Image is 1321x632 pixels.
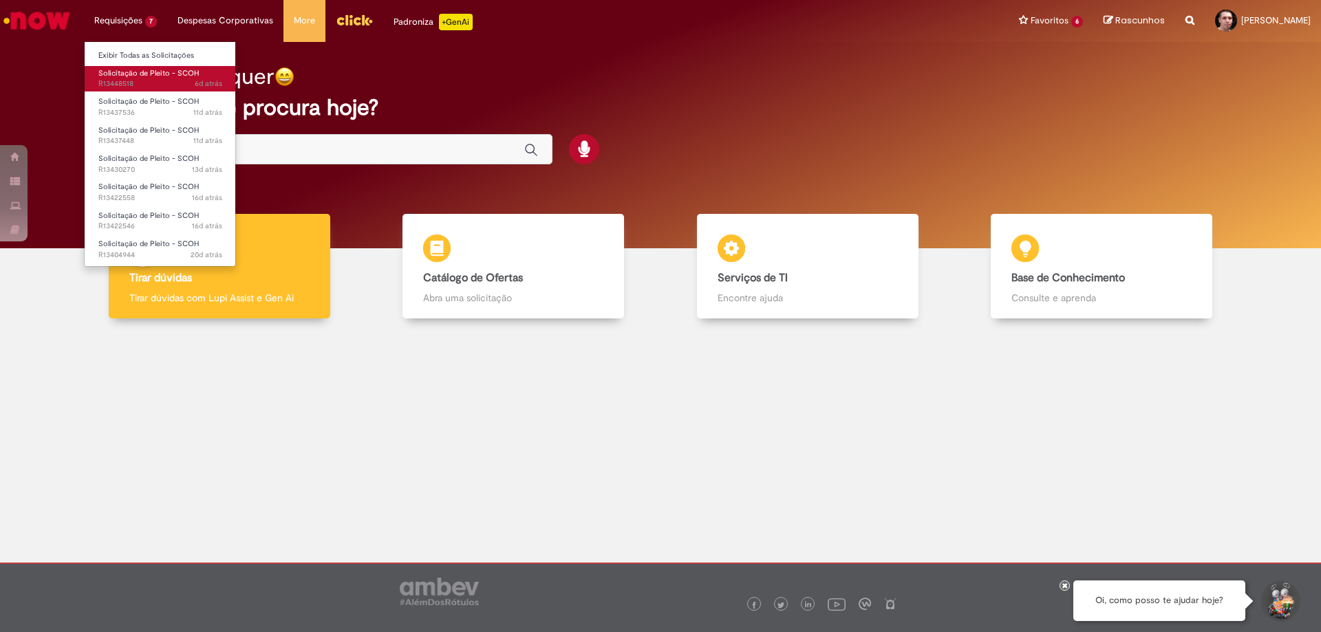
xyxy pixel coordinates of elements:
p: +GenAi [439,14,473,30]
span: Solicitação de Pleito - SCOH [98,125,199,135]
a: Base de Conhecimento Consulte e aprenda [955,214,1249,319]
time: 21/08/2025 16:48:56 [193,107,222,118]
span: 16d atrás [192,221,222,231]
span: 16d atrás [192,193,222,203]
a: Catálogo de Ofertas Abra uma solicitação [367,214,661,319]
span: More [294,14,315,28]
span: [PERSON_NAME] [1241,14,1311,26]
time: 16/08/2025 12:15:57 [192,193,222,203]
span: Solicitação de Pleito - SCOH [98,96,199,107]
a: Aberto R13422546 : Solicitação de Pleito - SCOH [85,208,236,234]
span: 13d atrás [192,164,222,175]
span: 20d atrás [191,250,222,260]
span: R13430270 [98,164,222,175]
span: Solicitação de Pleito - SCOH [98,239,199,249]
a: Aberto R13430270 : Solicitação de Pleito - SCOH [85,151,236,177]
span: Rascunhos [1115,14,1165,27]
span: R13422558 [98,193,222,204]
div: Oi, como posso te ajudar hoje? [1073,580,1245,621]
p: Encontre ajuda [718,291,898,305]
time: 12/08/2025 16:16:58 [191,250,222,260]
span: Despesas Corporativas [178,14,273,28]
p: Abra uma solicitação [423,291,603,305]
h2: O que você procura hoje? [119,96,1203,120]
span: R13422546 [98,221,222,232]
span: Solicitação de Pleito - SCOH [98,210,199,221]
span: Solicitação de Pleito - SCOH [98,182,199,192]
div: Padroniza [394,14,473,30]
img: ServiceNow [1,7,72,34]
a: Aberto R13448518 : Solicitação de Pleito - SCOH [85,66,236,91]
img: click_logo_yellow_360x200.png [336,10,373,30]
img: logo_footer_workplace.png [859,598,871,610]
span: 6d atrás [195,78,222,89]
img: logo_footer_twitter.png [777,602,784,609]
span: R13448518 [98,78,222,89]
a: Tirar dúvidas Tirar dúvidas com Lupi Assist e Gen Ai [72,214,367,319]
a: Aberto R13422558 : Solicitação de Pleito - SCOH [85,179,236,205]
img: logo_footer_facebook.png [751,602,758,609]
img: happy-face.png [275,67,294,87]
time: 16/08/2025 12:05:58 [192,221,222,231]
span: R13437448 [98,135,222,146]
a: Aberto R13404944 : Solicitação de Pleito - SCOH [85,237,236,262]
span: 11d atrás [193,107,222,118]
span: R13437536 [98,107,222,118]
span: Requisições [94,14,142,28]
p: Consulte e aprenda [1011,291,1192,305]
time: 19/08/2025 17:58:57 [192,164,222,175]
b: Base de Conhecimento [1011,271,1125,285]
img: logo_footer_linkedin.png [805,601,812,609]
span: Favoritos [1031,14,1068,28]
img: logo_footer_naosei.png [884,598,896,610]
span: R13404944 [98,250,222,261]
a: Aberto R13437448 : Solicitação de Pleito - SCOH [85,123,236,149]
a: Serviços de TI Encontre ajuda [660,214,955,319]
ul: Requisições [84,41,236,267]
time: 21/08/2025 16:35:34 [193,135,222,146]
b: Catálogo de Ofertas [423,271,523,285]
img: logo_footer_youtube.png [828,595,846,613]
p: Tirar dúvidas com Lupi Assist e Gen Ai [129,291,310,305]
span: 6 [1071,16,1083,28]
img: logo_footer_ambev_rotulo_gray.png [400,578,479,605]
span: Solicitação de Pleito - SCOH [98,153,199,164]
time: 26/08/2025 14:06:34 [195,78,222,89]
span: Solicitação de Pleito - SCOH [98,68,199,78]
button: Iniciar Conversa de Suporte [1259,580,1300,622]
span: 11d atrás [193,135,222,146]
a: Aberto R13437536 : Solicitação de Pleito - SCOH [85,94,236,120]
a: Rascunhos [1104,14,1165,28]
b: Tirar dúvidas [129,271,192,285]
span: 7 [145,16,157,28]
a: Exibir Todas as Solicitações [85,48,236,63]
b: Serviços de TI [718,271,788,285]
